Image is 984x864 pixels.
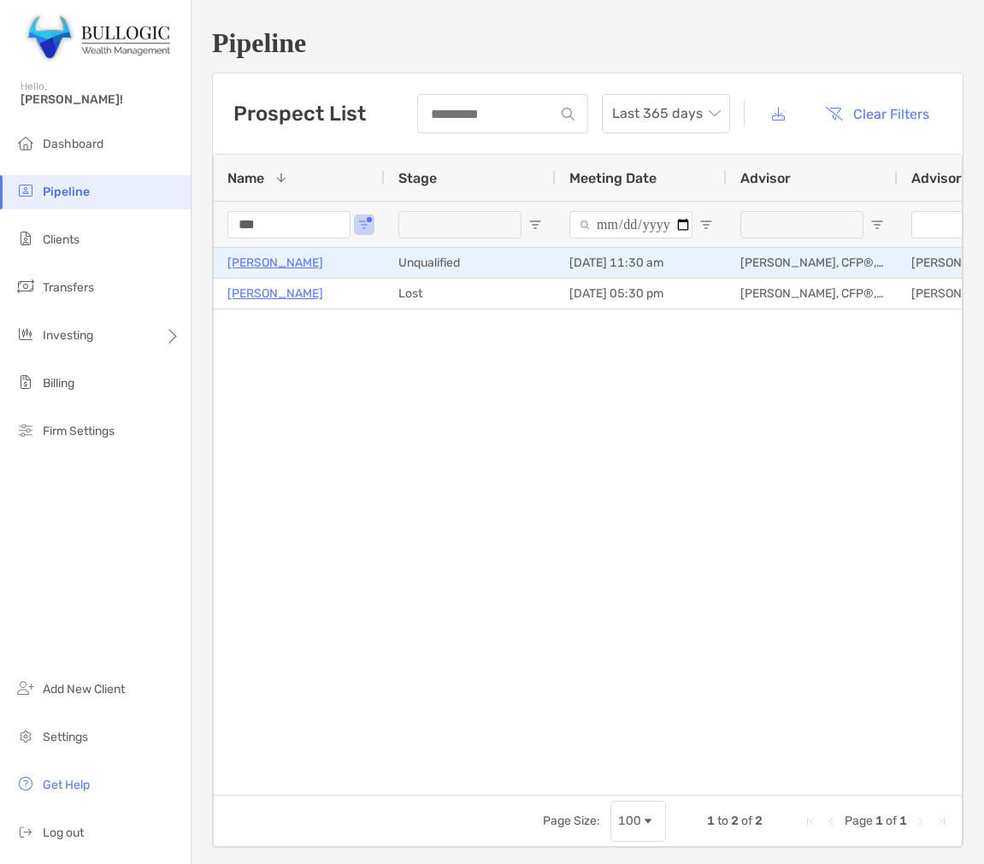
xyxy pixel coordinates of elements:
span: Name [227,170,264,186]
input: Name Filter Input [227,211,351,238]
span: Settings [43,730,88,744]
span: Billing [43,376,74,391]
img: billing icon [15,372,36,392]
div: [PERSON_NAME], CFP®, EA, CTC, RICP, RLP [727,248,898,278]
span: Log out [43,826,84,840]
span: Transfers [43,280,94,295]
span: of [886,814,897,828]
div: [PERSON_NAME], CFP®, EA, CTC, RICP, RLP [727,279,898,309]
span: Add New Client [43,682,125,696]
div: Next Page [914,814,928,828]
div: Page Size: [543,814,600,828]
span: Get Help [43,778,90,792]
span: to [717,814,728,828]
a: [PERSON_NAME] [227,252,323,273]
img: investing icon [15,324,36,344]
div: Page Size [610,801,666,842]
span: Firm Settings [43,424,115,438]
img: Zoe Logo [21,7,170,68]
div: Unqualified [385,248,556,278]
img: pipeline icon [15,180,36,201]
span: of [741,814,752,828]
img: add_new_client icon [15,678,36,698]
span: Advisor [740,170,791,186]
button: Open Filter Menu [357,218,371,232]
div: Previous Page [824,814,838,828]
img: clients icon [15,228,36,249]
span: [PERSON_NAME]! [21,92,180,107]
span: 1 [875,814,883,828]
img: settings icon [15,726,36,746]
button: Clear Filters [812,95,942,132]
button: Open Filter Menu [699,218,713,232]
span: Last 365 days [612,95,720,132]
span: Page [845,814,873,828]
span: Meeting Date [569,170,657,186]
h1: Pipeline [212,27,963,59]
span: Stage [398,170,437,186]
input: Meeting Date Filter Input [569,211,692,238]
a: [PERSON_NAME] [227,283,323,304]
span: 1 [899,814,907,828]
span: 2 [731,814,739,828]
img: logout icon [15,821,36,842]
img: dashboard icon [15,132,36,153]
span: Dashboard [43,137,103,151]
img: transfers icon [15,276,36,297]
button: Open Filter Menu [870,218,884,232]
h3: Prospect List [233,102,366,126]
img: input icon [562,108,574,120]
div: Lost [385,279,556,309]
div: 100 [618,814,641,828]
span: 2 [755,814,763,828]
div: [DATE] 05:30 pm [556,279,727,309]
img: get-help icon [15,773,36,794]
span: Clients [43,232,80,247]
div: First Page [804,814,817,828]
div: [DATE] 11:30 am [556,248,727,278]
div: Last Page [934,814,948,828]
span: Pipeline [43,185,90,199]
button: Open Filter Menu [528,218,542,232]
img: firm-settings icon [15,420,36,440]
span: 1 [707,814,715,828]
span: Investing [43,328,93,343]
